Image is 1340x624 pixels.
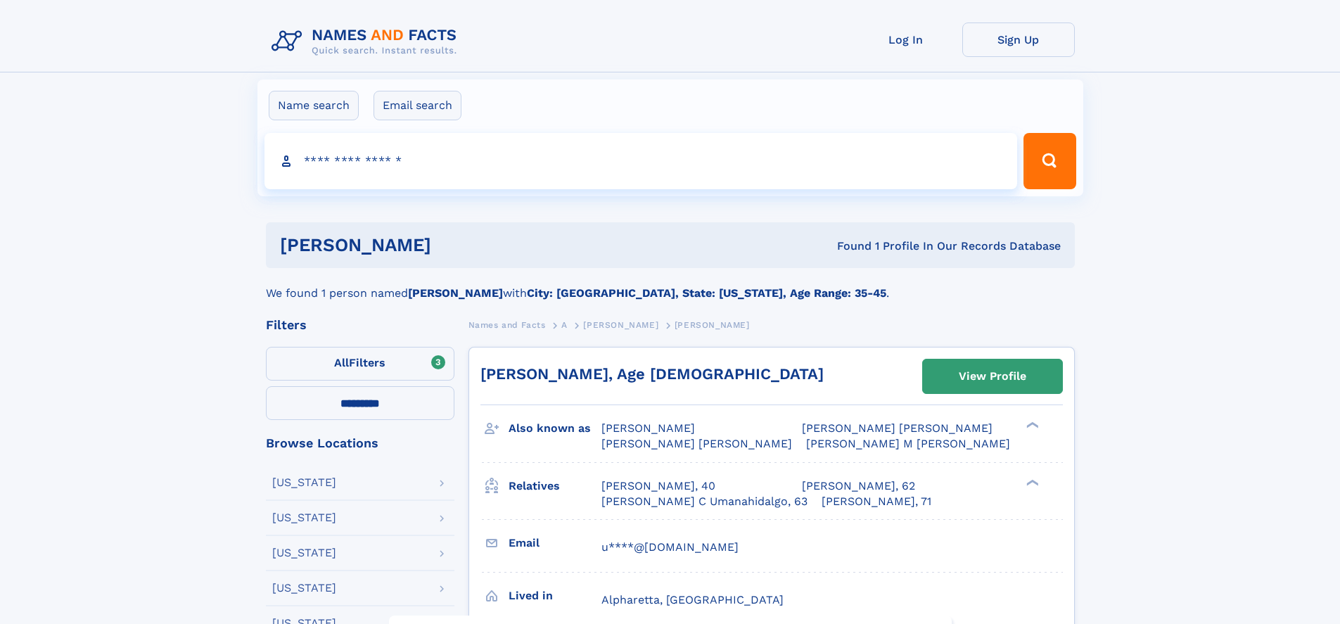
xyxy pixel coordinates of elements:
div: Filters [266,319,454,331]
span: Alpharetta, [GEOGRAPHIC_DATA] [601,593,784,606]
div: View Profile [959,360,1026,393]
span: [PERSON_NAME] [601,421,695,435]
a: A [561,316,568,333]
a: [PERSON_NAME], 40 [601,478,715,494]
a: [PERSON_NAME], 62 [802,478,915,494]
a: [PERSON_NAME], Age [DEMOGRAPHIC_DATA] [480,365,824,383]
a: [PERSON_NAME] [583,316,658,333]
button: Search Button [1023,133,1076,189]
div: We found 1 person named with . [266,268,1075,302]
span: [PERSON_NAME] [PERSON_NAME] [601,437,792,450]
a: [PERSON_NAME] C Umanahidalgo, 63 [601,494,808,509]
span: [PERSON_NAME] [675,320,750,330]
a: Log In [850,23,962,57]
h3: Email [509,531,601,555]
div: [US_STATE] [272,582,336,594]
h3: Lived in [509,584,601,608]
span: [PERSON_NAME] M [PERSON_NAME] [806,437,1010,450]
span: A [561,320,568,330]
b: City: [GEOGRAPHIC_DATA], State: [US_STATE], Age Range: 35-45 [527,286,886,300]
div: Found 1 Profile In Our Records Database [634,238,1061,254]
span: [PERSON_NAME] [PERSON_NAME] [802,421,993,435]
label: Filters [266,347,454,381]
div: Browse Locations [266,437,454,450]
h3: Also known as [509,416,601,440]
b: [PERSON_NAME] [408,286,503,300]
h3: Relatives [509,474,601,498]
div: [US_STATE] [272,512,336,523]
span: All [334,356,349,369]
label: Email search [374,91,461,120]
h1: [PERSON_NAME] [280,236,634,254]
a: Names and Facts [468,316,546,333]
div: ❯ [1023,478,1040,487]
a: Sign Up [962,23,1075,57]
a: View Profile [923,359,1062,393]
div: [US_STATE] [272,547,336,559]
div: [US_STATE] [272,477,336,488]
a: [PERSON_NAME], 71 [822,494,931,509]
label: Name search [269,91,359,120]
div: ❯ [1023,421,1040,430]
span: [PERSON_NAME] [583,320,658,330]
img: Logo Names and Facts [266,23,468,61]
input: search input [264,133,1018,189]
